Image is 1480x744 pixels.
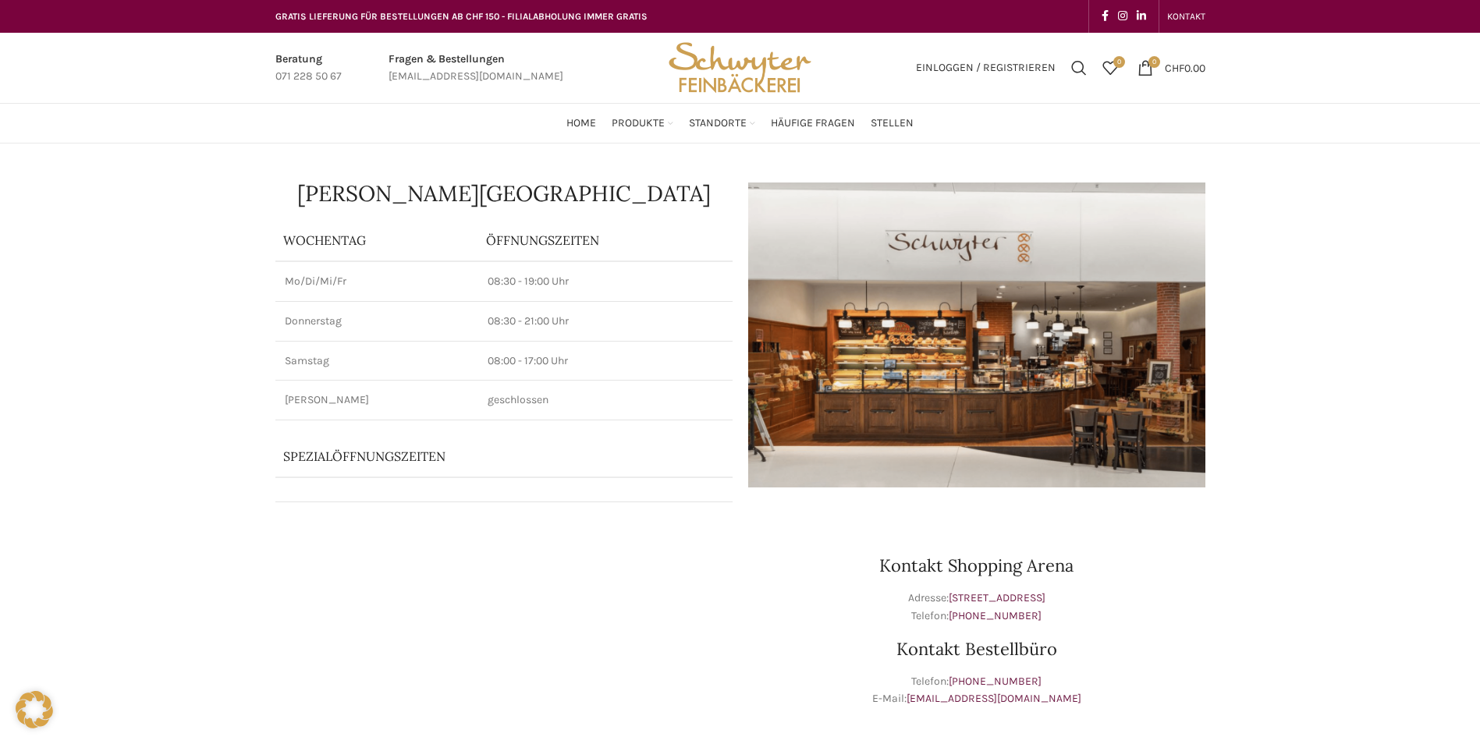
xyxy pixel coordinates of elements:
p: Mo/Di/Mi/Fr [285,274,469,289]
a: KONTAKT [1167,1,1205,32]
div: Meine Wunschliste [1095,52,1126,83]
a: Häufige Fragen [771,108,855,139]
a: Site logo [663,60,816,73]
a: [EMAIL_ADDRESS][DOMAIN_NAME] [907,692,1081,705]
p: geschlossen [488,392,723,408]
p: 08:30 - 19:00 Uhr [488,274,723,289]
a: 0 [1095,52,1126,83]
a: [PHONE_NUMBER] [949,609,1042,622]
p: Wochentag [283,232,470,249]
span: Home [566,116,596,131]
p: Adresse: Telefon: [748,590,1205,625]
span: GRATIS LIEFERUNG FÜR BESTELLUNGEN AB CHF 150 - FILIALABHOLUNG IMMER GRATIS [275,11,648,22]
a: Instagram social link [1113,5,1132,27]
h3: Kontakt Shopping Arena [748,557,1205,574]
a: Suchen [1063,52,1095,83]
p: ÖFFNUNGSZEITEN [486,232,725,249]
span: Standorte [689,116,747,131]
span: Einloggen / Registrieren [916,62,1056,73]
bdi: 0.00 [1165,61,1205,74]
p: [PERSON_NAME] [285,392,469,408]
a: Standorte [689,108,755,139]
a: Facebook social link [1097,5,1113,27]
span: CHF [1165,61,1184,74]
p: 08:30 - 21:00 Uhr [488,314,723,329]
a: Linkedin social link [1132,5,1151,27]
a: 0 CHF0.00 [1130,52,1213,83]
p: Donnerstag [285,314,469,329]
a: Infobox link [389,51,563,86]
span: Häufige Fragen [771,116,855,131]
a: Einloggen / Registrieren [908,52,1063,83]
span: Stellen [871,116,914,131]
a: Home [566,108,596,139]
h1: [PERSON_NAME][GEOGRAPHIC_DATA] [275,182,733,204]
a: Stellen [871,108,914,139]
div: Main navigation [268,108,1213,139]
p: 08:00 - 17:00 Uhr [488,353,723,369]
h3: Kontakt Bestellbüro [748,640,1205,657]
span: 0 [1113,56,1125,68]
a: Produkte [612,108,673,139]
p: Samstag [285,353,469,369]
p: Spezialöffnungszeiten [283,448,681,465]
span: KONTAKT [1167,11,1205,22]
span: 0 [1148,56,1160,68]
a: Infobox link [275,51,342,86]
a: [STREET_ADDRESS] [949,591,1045,604]
div: Secondary navigation [1159,1,1213,32]
a: [PHONE_NUMBER] [949,675,1042,688]
img: Bäckerei Schwyter [663,33,816,103]
span: Produkte [612,116,665,131]
p: Telefon: E-Mail: [748,673,1205,708]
